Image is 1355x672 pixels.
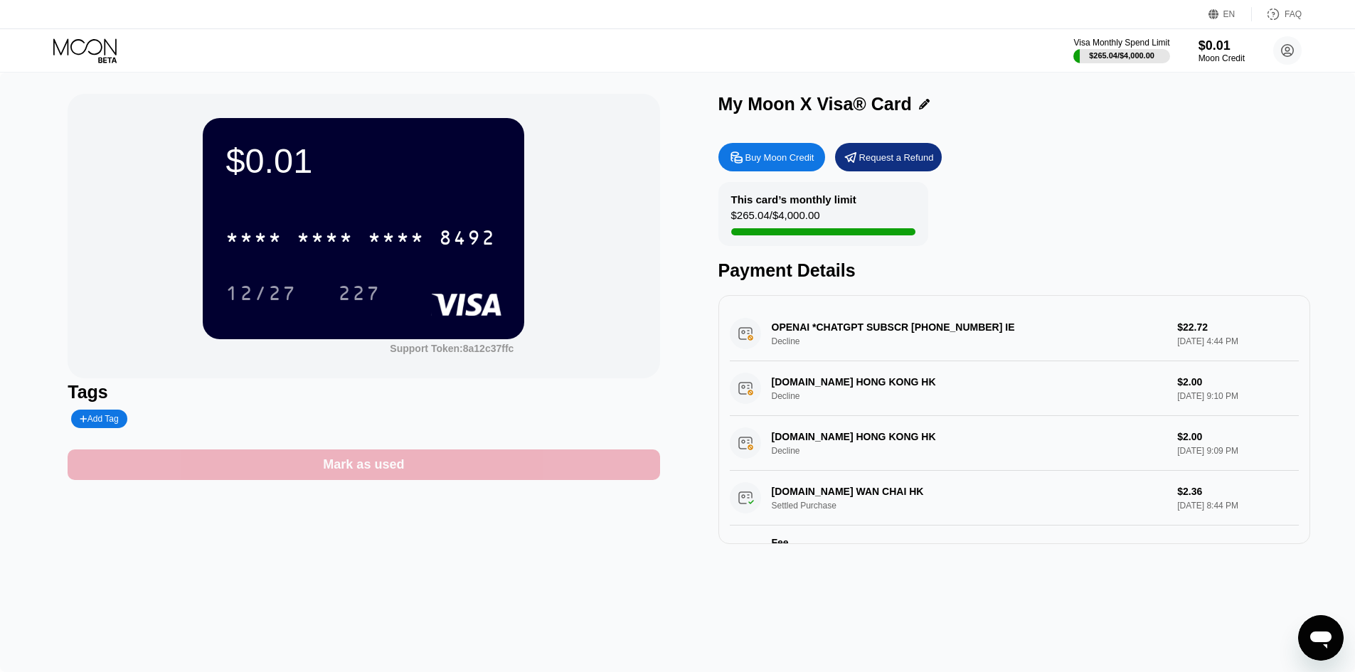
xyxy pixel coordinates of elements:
div: $265.04 / $4,000.00 [731,209,820,228]
div: Tags [68,382,659,402]
div: $0.01 [225,141,501,181]
div: FAQ [1252,7,1302,21]
div: Support Token:8a12c37ffc [390,343,514,354]
div: 227 [338,284,381,306]
div: My Moon X Visa® Card [718,94,912,114]
div: FAQ [1285,9,1302,19]
div: Add Tag [71,410,127,428]
div: Fee [772,537,871,548]
div: Visa Monthly Spend Limit$265.04/$4,000.00 [1073,38,1169,63]
div: $265.04 / $4,000.00 [1089,51,1154,60]
div: 12/27 [225,284,297,306]
div: $0.01 [1199,38,1245,53]
div: EN [1208,7,1252,21]
div: This card’s monthly limit [731,193,856,206]
div: Mark as used [323,457,404,473]
div: Visa Monthly Spend Limit [1073,38,1169,48]
iframe: Button to launch messaging window [1298,615,1344,661]
div: Add Tag [80,414,118,424]
div: $0.01Moon Credit [1199,38,1245,63]
div: Request a Refund [835,143,942,171]
div: 12/27 [215,275,307,311]
div: Buy Moon Credit [745,151,814,164]
div: Moon Credit [1199,53,1245,63]
div: 8492 [439,228,496,251]
div: Mark as used [68,449,659,480]
div: Payment Details [718,260,1310,281]
div: 227 [327,275,391,311]
div: Request a Refund [859,151,934,164]
div: Support Token: 8a12c37ffc [390,343,514,354]
div: Buy Moon Credit [718,143,825,171]
div: EN [1223,9,1236,19]
div: FeeA 1.00% fee (minimum of $1.00) is charged on all transactions$1.00[DATE] 8:44 PM [730,526,1299,594]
